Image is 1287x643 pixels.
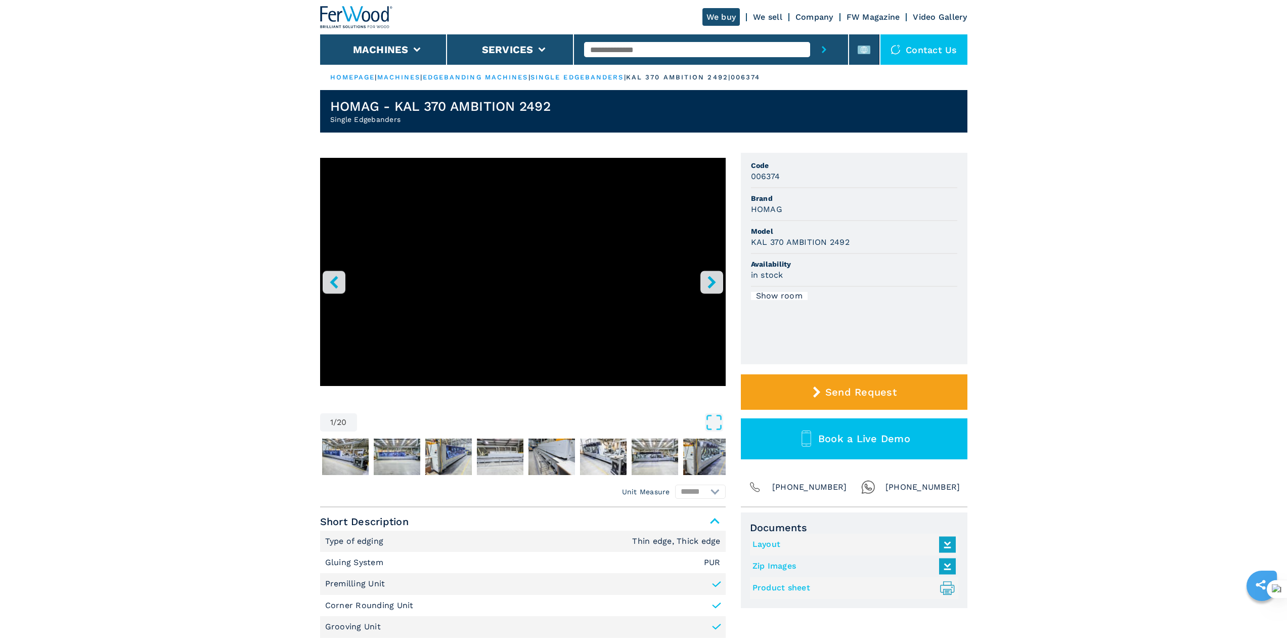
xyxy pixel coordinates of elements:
span: Availability [751,259,957,269]
a: Layout [752,536,951,553]
p: kal 370 ambition 2492 | [626,73,731,82]
span: Documents [750,522,958,534]
button: Book a Live Demo [741,418,967,459]
a: We sell [753,12,782,22]
p: Premilling Unit [325,578,385,589]
span: Model [751,226,957,236]
div: Contact us [880,34,967,65]
img: e9e44c587aa569691cb81b0e00740d79 [683,439,730,475]
span: | [624,73,626,81]
span: [PHONE_NUMBER] [772,480,847,494]
span: | [375,73,377,81]
button: Send Request [741,374,967,410]
img: 75d3f1d44f3902bed42ba0aa0d2da441 [477,439,523,475]
img: 8d314e786e1cae3e0616af619beada87 [322,439,369,475]
a: FW Magazine [847,12,900,22]
a: edgebanding machines [423,73,528,81]
button: Go to Slide 5 [475,437,525,477]
button: left-button [323,271,345,293]
span: Short Description [320,512,726,531]
h2: Single Edgebanders [330,114,551,124]
p: Grooving Unit [325,621,381,632]
button: submit-button [810,34,838,65]
img: Phone [748,480,762,494]
span: | [528,73,530,81]
img: Contact us [891,45,901,55]
span: [PHONE_NUMBER] [885,480,960,494]
button: Open Fullscreen [360,413,723,432]
button: Go to Slide 8 [630,437,680,477]
p: Corner Rounding Unit [325,600,414,611]
img: Whatsapp [861,480,875,494]
span: Book a Live Demo [818,433,910,445]
a: We buy [702,8,740,26]
img: 328e743df41e369fccc661eb7260a0b3 [580,439,627,475]
img: 7276c223c9975b68ab967e455e5c6362 [528,439,575,475]
img: 62432299f51f696a3f463ddc911331bd [632,439,678,475]
span: Send Request [825,386,897,398]
p: Type of edging [325,536,386,547]
button: Machines [353,44,409,56]
img: Ferwood [320,6,393,28]
div: Go to Slide 1 [320,158,726,403]
h3: in stock [751,269,783,281]
h3: HOMAG [751,203,782,215]
button: Go to Slide 4 [423,437,474,477]
a: machines [377,73,421,81]
span: 1 [330,418,333,426]
div: Show room [751,292,808,300]
a: single edgebanders [530,73,624,81]
button: Go to Slide 3 [372,437,422,477]
a: Video Gallery [913,12,967,22]
p: Gluing System [325,557,386,568]
a: HOMEPAGE [330,73,375,81]
em: Unit Measure [622,487,670,497]
iframe: YouTube video player [320,158,726,386]
a: Zip Images [752,558,951,575]
img: 4b8ee9deabda7a3e5df6192fb1a16bcb [374,439,420,475]
a: Product sheet [752,580,951,596]
button: right-button [700,271,723,293]
p: 006374 [731,73,761,82]
img: c1c1ada20ae68d39a7b9b004b3fc816d [425,439,472,475]
span: / [333,418,337,426]
button: Go to Slide 6 [526,437,577,477]
h3: KAL 370 AMBITION 2492 [751,236,850,248]
button: Services [482,44,534,56]
h3: 006374 [751,170,780,182]
span: Brand [751,193,957,203]
span: | [420,73,422,81]
button: Go to Slide 2 [320,437,371,477]
span: Code [751,160,957,170]
em: Thin edge, Thick edge [632,537,720,545]
a: sharethis [1248,572,1273,597]
nav: Thumbnail Navigation [320,437,726,477]
span: 20 [337,418,347,426]
button: Go to Slide 7 [578,437,629,477]
h1: HOMAG - KAL 370 AMBITION 2492 [330,98,551,114]
button: Go to Slide 9 [681,437,732,477]
a: Company [795,12,833,22]
em: PUR [704,559,721,567]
